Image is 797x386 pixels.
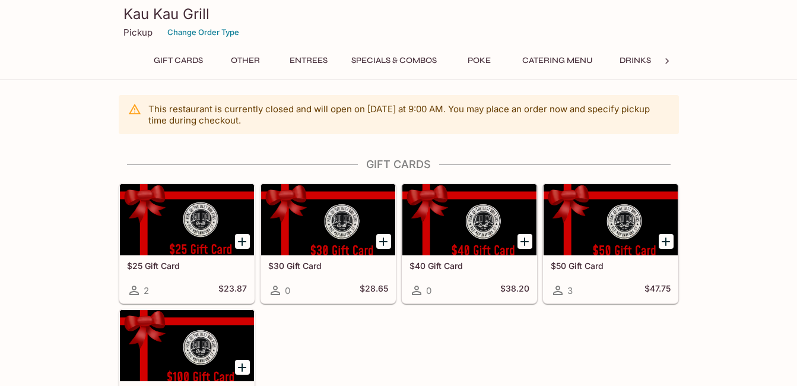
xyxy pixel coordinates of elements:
[148,103,669,126] p: This restaurant is currently closed and will open on [DATE] at 9:00 AM . You may place an order n...
[119,158,679,171] h4: Gift Cards
[119,183,255,303] a: $25 Gift Card2$23.87
[120,310,254,381] div: $100 Gift Card
[120,184,254,255] div: $25 Gift Card
[516,52,599,69] button: Catering Menu
[426,285,431,296] span: 0
[500,283,529,298] h5: $38.20
[144,285,149,296] span: 2
[235,360,250,375] button: Add $100 Gift Card
[551,261,671,271] h5: $50 Gift Card
[147,52,209,69] button: Gift Cards
[123,27,153,38] p: Pickup
[235,234,250,249] button: Add $25 Gift Card
[517,234,532,249] button: Add $40 Gift Card
[345,52,443,69] button: Specials & Combos
[282,52,335,69] button: Entrees
[544,184,678,255] div: $50 Gift Card
[261,184,395,255] div: $30 Gift Card
[268,261,388,271] h5: $30 Gift Card
[127,261,247,271] h5: $25 Gift Card
[162,23,245,42] button: Change Order Type
[609,52,662,69] button: Drinks
[567,285,573,296] span: 3
[376,234,391,249] button: Add $30 Gift Card
[218,283,247,298] h5: $23.87
[261,183,396,303] a: $30 Gift Card0$28.65
[285,285,290,296] span: 0
[543,183,678,303] a: $50 Gift Card3$47.75
[219,52,272,69] button: Other
[123,5,674,23] h3: Kau Kau Grill
[659,234,674,249] button: Add $50 Gift Card
[453,52,506,69] button: Poke
[402,183,537,303] a: $40 Gift Card0$38.20
[402,184,536,255] div: $40 Gift Card
[644,283,671,298] h5: $47.75
[409,261,529,271] h5: $40 Gift Card
[360,283,388,298] h5: $28.65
